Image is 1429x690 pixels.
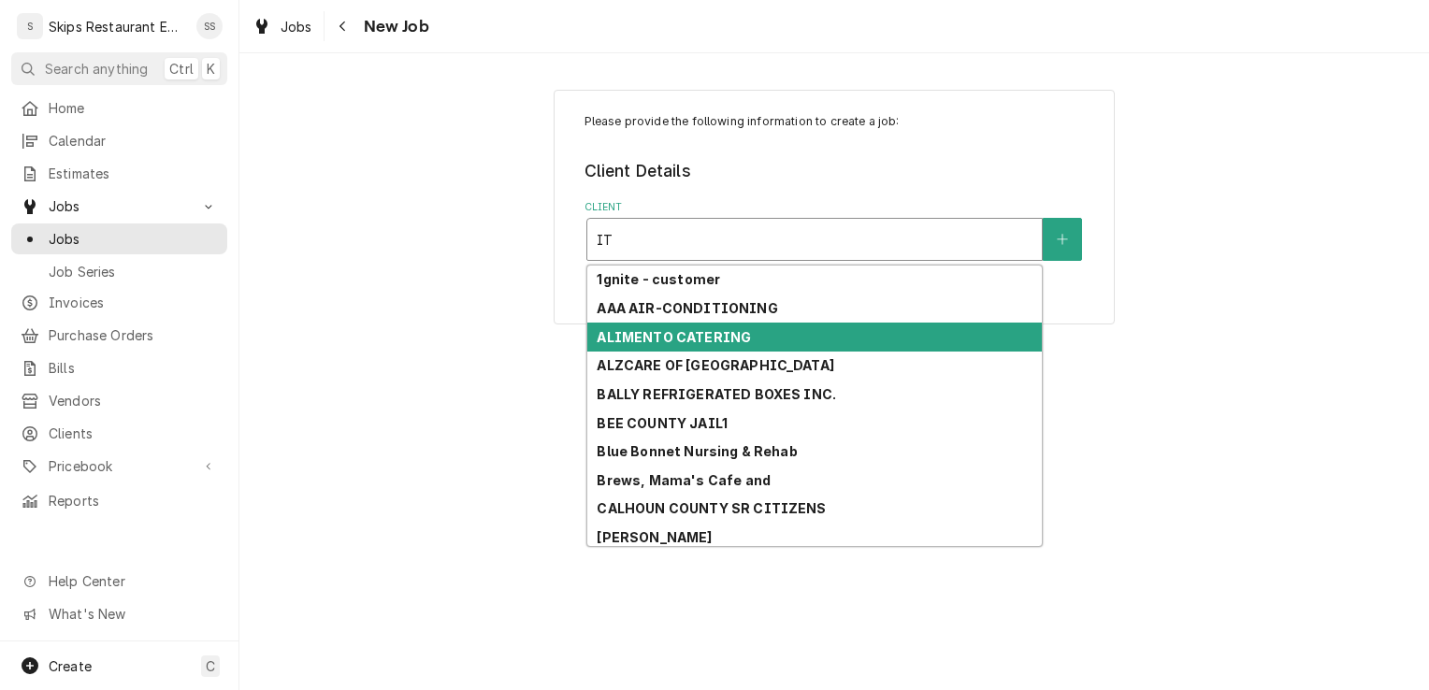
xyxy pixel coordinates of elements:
[45,59,148,79] span: Search anything
[196,13,223,39] div: Shan Skipper's Avatar
[585,159,1085,183] legend: Client Details
[1057,233,1068,246] svg: Create New Client
[11,566,227,597] a: Go to Help Center
[554,90,1115,324] div: Job Create/Update
[281,17,312,36] span: Jobs
[11,385,227,416] a: Vendors
[49,604,216,624] span: What's New
[597,271,720,287] strong: 1gnite - customer
[585,200,1085,215] label: Client
[11,598,227,629] a: Go to What's New
[49,229,218,249] span: Jobs
[585,113,1085,130] p: Please provide the following information to create a job:
[49,196,190,216] span: Jobs
[11,320,227,351] a: Purchase Orders
[49,358,218,378] span: Bills
[11,451,227,482] a: Go to Pricebook
[328,11,358,41] button: Navigate back
[11,352,227,383] a: Bills
[49,293,218,312] span: Invoices
[49,131,218,151] span: Calendar
[169,59,194,79] span: Ctrl
[196,13,223,39] div: SS
[49,571,216,591] span: Help Center
[585,113,1085,261] div: Job Create/Update Form
[49,491,218,510] span: Reports
[17,13,43,39] div: S
[11,223,227,254] a: Jobs
[11,256,227,287] a: Job Series
[49,658,92,674] span: Create
[597,386,836,402] strong: BALLY REFRIGERATED BOXES INC.
[11,485,227,516] a: Reports
[597,300,777,316] strong: AAA AIR-CONDITIONING
[358,14,429,39] span: New Job
[207,59,215,79] span: K
[49,325,218,345] span: Purchase Orders
[597,472,771,488] strong: Brews, Mama's Cafe and
[206,656,215,676] span: C
[49,424,218,443] span: Clients
[11,158,227,189] a: Estimates
[49,391,218,410] span: Vendors
[11,93,227,123] a: Home
[597,443,797,459] strong: Blue Bonnet Nursing & Rehab
[11,125,227,156] a: Calendar
[49,262,218,281] span: Job Series
[49,456,190,476] span: Pricebook
[49,164,218,183] span: Estimates
[11,52,227,85] button: Search anythingCtrlK
[11,287,227,318] a: Invoices
[245,11,320,42] a: Jobs
[585,200,1085,261] div: Client
[11,191,227,222] a: Go to Jobs
[49,98,218,118] span: Home
[597,529,712,545] strong: [PERSON_NAME]
[49,17,186,36] div: Skips Restaurant Equipment
[597,357,833,373] strong: ALZCARE OF [GEOGRAPHIC_DATA]
[597,500,826,516] strong: CALHOUN COUNTY SR CITIZENS
[597,329,751,345] strong: ALIMENTO CATERING
[597,415,728,431] strong: BEE COUNTY JAIL1
[1043,218,1082,261] button: Create New Client
[11,418,227,449] a: Clients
